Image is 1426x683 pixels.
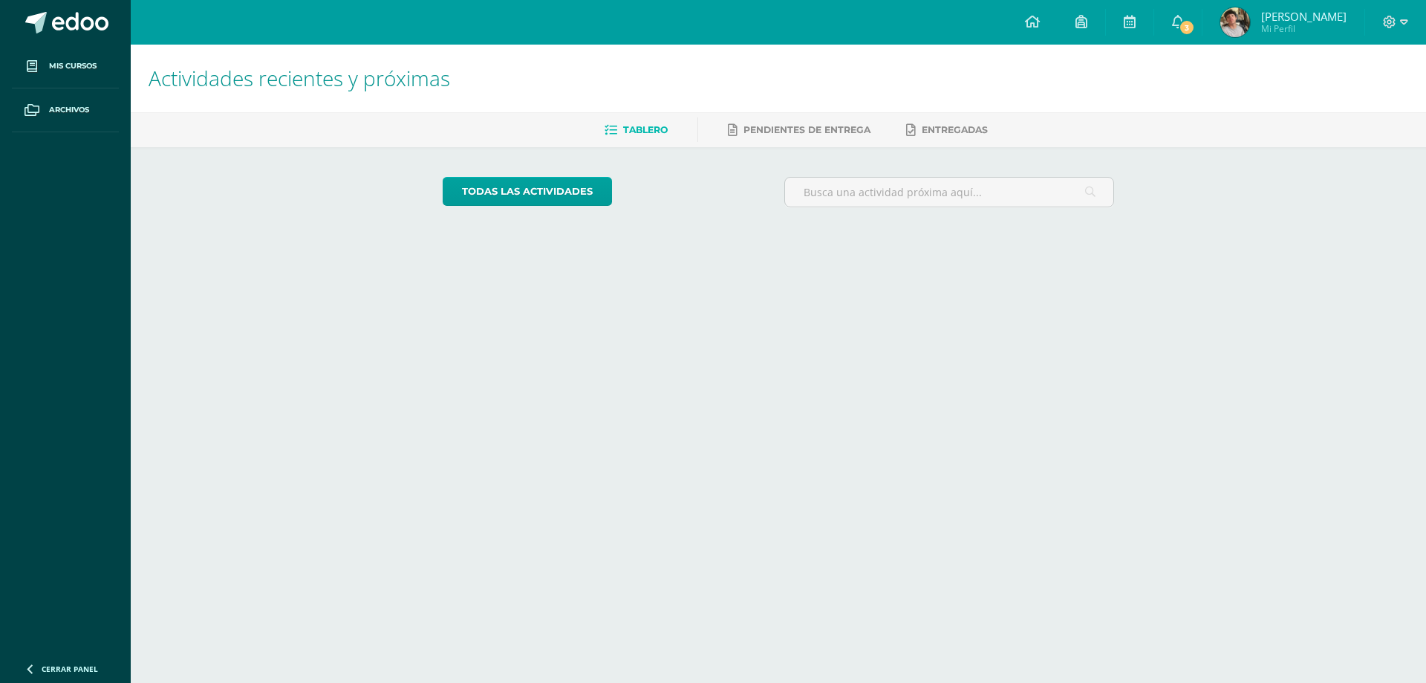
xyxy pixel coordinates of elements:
span: Cerrar panel [42,664,98,674]
span: Tablero [623,124,668,135]
a: Mis cursos [12,45,119,88]
a: Tablero [605,118,668,142]
span: Mis cursos [49,60,97,72]
a: todas las Actividades [443,177,612,206]
span: Archivos [49,104,89,116]
a: Entregadas [906,118,988,142]
img: 92548f5915f3b868076b4bfab3862d30.png [1220,7,1250,37]
span: Pendientes de entrega [743,124,870,135]
a: Pendientes de entrega [728,118,870,142]
span: [PERSON_NAME] [1261,9,1347,24]
span: Entregadas [922,124,988,135]
span: Mi Perfil [1261,22,1347,35]
span: 3 [1178,19,1194,36]
input: Busca una actividad próxima aquí... [785,178,1114,207]
span: Actividades recientes y próximas [149,64,450,92]
a: Archivos [12,88,119,132]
